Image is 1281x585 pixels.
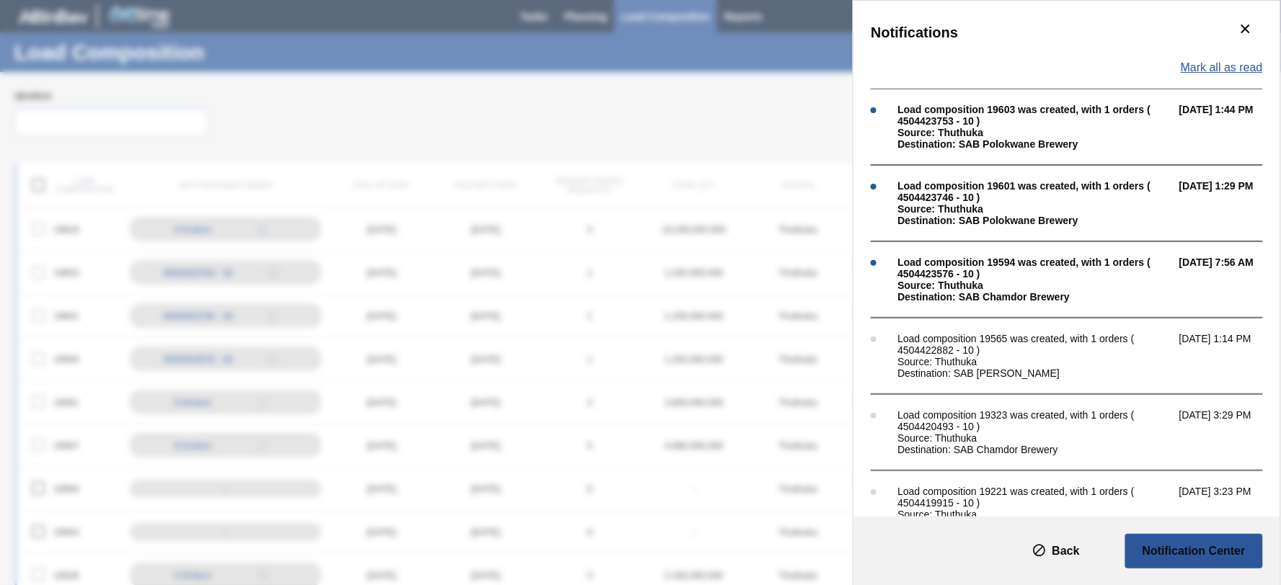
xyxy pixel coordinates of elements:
span: [DATE] 1:14 PM [1179,333,1277,379]
div: Load composition 19565 was created, with 1 orders ( 4504422882 - 10 ) [897,333,1172,356]
div: Destination: SAB Polokwane Brewery [897,138,1172,150]
div: Load composition 19603 was created, with 1 orders ( 4504423753 - 10 ) [897,104,1172,127]
span: [DATE] 3:23 PM [1179,486,1277,532]
div: Load composition 19221 was created, with 1 orders ( 4504419915 - 10 ) [897,486,1172,509]
div: Source: Thuthuka [897,127,1172,138]
div: Source: Thuthuka [897,356,1172,367]
div: Destination: SAB Chamdor Brewery [897,444,1172,455]
span: Mark all as read [1181,61,1263,74]
div: Source: Thuthuka [897,432,1172,444]
span: [DATE] 1:44 PM [1179,104,1277,150]
div: Load composition 19323 was created, with 1 orders ( 4504420493 - 10 ) [897,409,1172,432]
div: Load composition 19601 was created, with 1 orders ( 4504423746 - 10 ) [897,180,1172,203]
div: Source: Thuthuka [897,203,1172,215]
div: Source: Thuthuka [897,280,1172,291]
div: Load composition 19594 was created, with 1 orders ( 4504423576 - 10 ) [897,256,1172,280]
div: Source: Thuthuka [897,509,1172,520]
div: Destination: SAB Polokwane Brewery [897,215,1172,226]
span: [DATE] 7:56 AM [1179,256,1277,303]
span: [DATE] 1:29 PM [1179,180,1277,226]
div: Destination: SAB Chamdor Brewery [897,291,1172,303]
div: Destination: SAB [PERSON_NAME] [897,367,1172,379]
span: [DATE] 3:29 PM [1179,409,1277,455]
